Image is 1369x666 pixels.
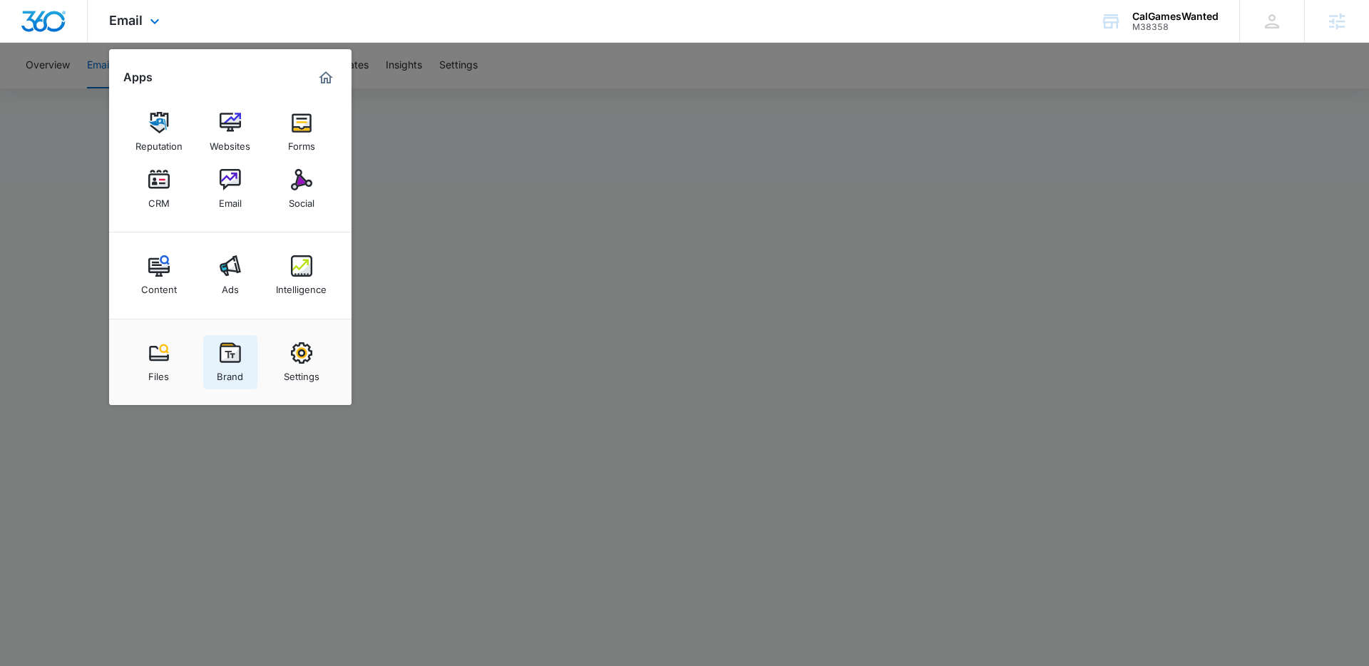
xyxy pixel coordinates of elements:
[109,13,143,28] span: Email
[148,364,169,382] div: Files
[135,133,183,152] div: Reputation
[1132,11,1219,22] div: account name
[132,335,186,389] a: Files
[203,248,257,302] a: Ads
[123,71,153,84] h2: Apps
[132,105,186,159] a: Reputation
[288,133,315,152] div: Forms
[284,364,319,382] div: Settings
[276,277,327,295] div: Intelligence
[132,248,186,302] a: Content
[210,133,250,152] div: Websites
[203,335,257,389] a: Brand
[275,162,329,216] a: Social
[314,66,337,89] a: Marketing 360® Dashboard
[132,162,186,216] a: CRM
[1132,22,1219,32] div: account id
[148,190,170,209] div: CRM
[203,105,257,159] a: Websites
[275,335,329,389] a: Settings
[141,277,177,295] div: Content
[222,277,239,295] div: Ads
[275,105,329,159] a: Forms
[203,162,257,216] a: Email
[275,248,329,302] a: Intelligence
[289,190,314,209] div: Social
[219,190,242,209] div: Email
[217,364,243,382] div: Brand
